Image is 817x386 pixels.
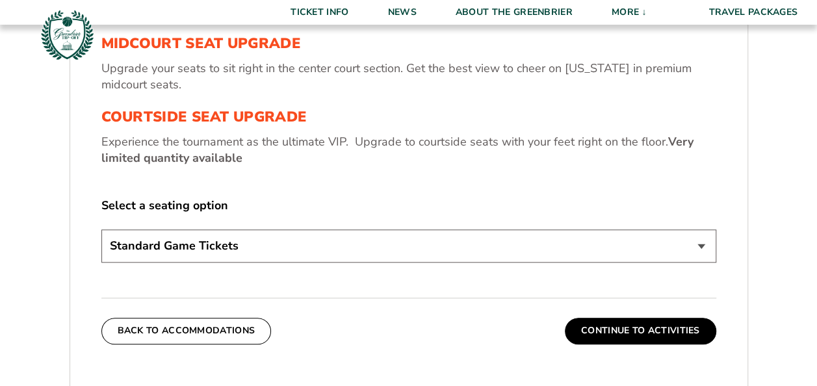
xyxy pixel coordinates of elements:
[565,318,716,344] button: Continue To Activities
[101,198,716,214] label: Select a seating option
[101,134,716,166] p: Experience the tournament as the ultimate VIP. Upgrade to courtside seats with your feet right on...
[101,109,716,125] h3: Courtside Seat Upgrade
[101,35,716,52] h3: Midcourt Seat Upgrade
[101,134,694,166] strong: Very limited quantity available
[39,6,96,63] img: Greenbrier Tip-Off
[101,318,272,344] button: Back To Accommodations
[101,60,716,93] p: Upgrade your seats to sit right in the center court section. Get the best view to cheer on [US_ST...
